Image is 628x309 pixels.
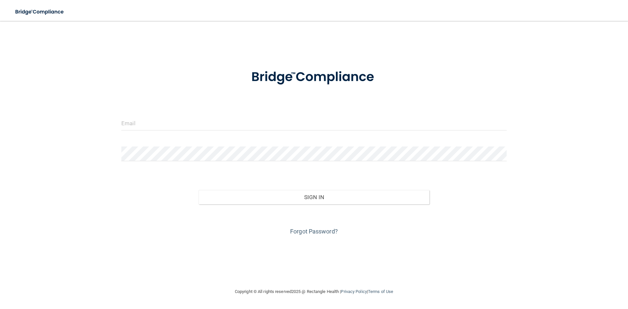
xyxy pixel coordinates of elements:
[10,5,70,19] img: bridge_compliance_login_screen.278c3ca4.svg
[199,190,430,204] button: Sign In
[290,228,338,235] a: Forgot Password?
[195,281,433,302] div: Copyright © All rights reserved 2025 @ Rectangle Health | |
[368,289,393,294] a: Terms of Use
[238,60,390,94] img: bridge_compliance_login_screen.278c3ca4.svg
[341,289,367,294] a: Privacy Policy
[121,116,507,130] input: Email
